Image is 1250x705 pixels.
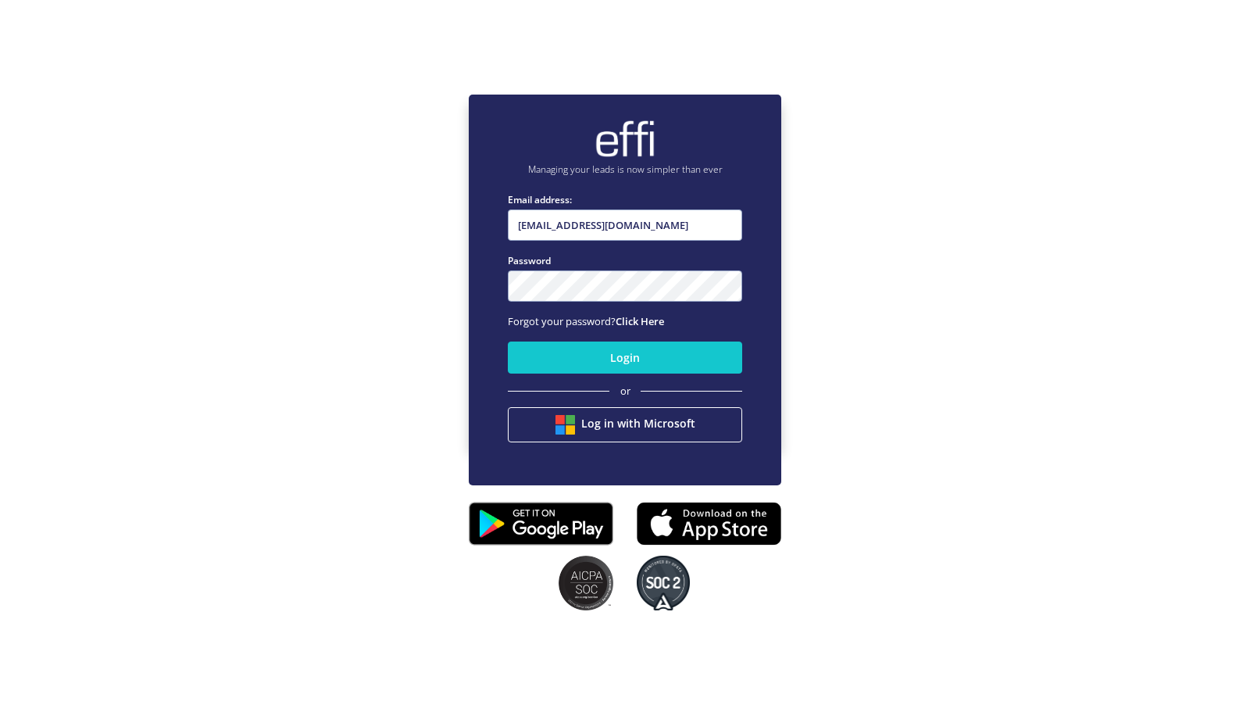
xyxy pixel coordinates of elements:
[555,415,575,435] img: btn google
[594,120,656,159] img: brand-logo.ec75409.png
[469,492,613,556] img: playstore.0fabf2e.png
[508,209,742,241] input: Enter email
[508,253,742,268] label: Password
[508,314,664,328] span: Forgot your password?
[559,556,613,610] img: SOC2 badges
[508,163,742,177] p: Managing your leads is now simpler than ever
[508,342,742,374] button: Login
[508,407,742,442] button: Log in with Microsoft
[620,384,630,399] span: or
[616,314,664,328] a: Click Here
[637,556,690,610] img: SOC2 badges
[637,497,781,550] img: appstore.8725fd3.png
[508,192,742,207] label: Email address:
